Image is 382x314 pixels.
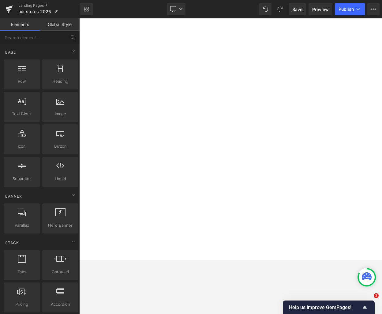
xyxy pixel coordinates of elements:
span: 1 [374,293,379,298]
span: Row [6,78,38,85]
a: Landing Pages [18,3,80,8]
span: Separator [6,176,38,182]
span: Icon [6,143,38,149]
span: Accordion [44,301,77,308]
span: Text Block [6,111,38,117]
span: Save [292,6,302,13]
a: Preview [309,3,332,15]
span: Help us improve GemPages! [289,305,361,310]
span: Pricing [6,301,38,308]
button: Redo [274,3,286,15]
span: Stack [5,240,20,246]
span: Button [44,143,77,149]
span: Tabs [6,269,38,275]
button: More [367,3,380,15]
a: Global Style [40,18,80,31]
iframe: Intercom live chat [361,293,376,308]
button: Show survey - Help us improve GemPages! [289,304,369,311]
span: Image [44,111,77,117]
span: Publish [339,7,354,12]
span: our stores 2025 [18,9,51,14]
button: Undo [259,3,272,15]
span: Preview [312,6,329,13]
span: Parallax [6,222,38,229]
span: Heading [44,78,77,85]
span: Base [5,49,17,55]
span: Carousel [44,269,77,275]
button: Publish [335,3,365,15]
span: Liquid [44,176,77,182]
span: Hero Banner [44,222,77,229]
span: Banner [5,193,23,199]
a: New Library [80,3,93,15]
